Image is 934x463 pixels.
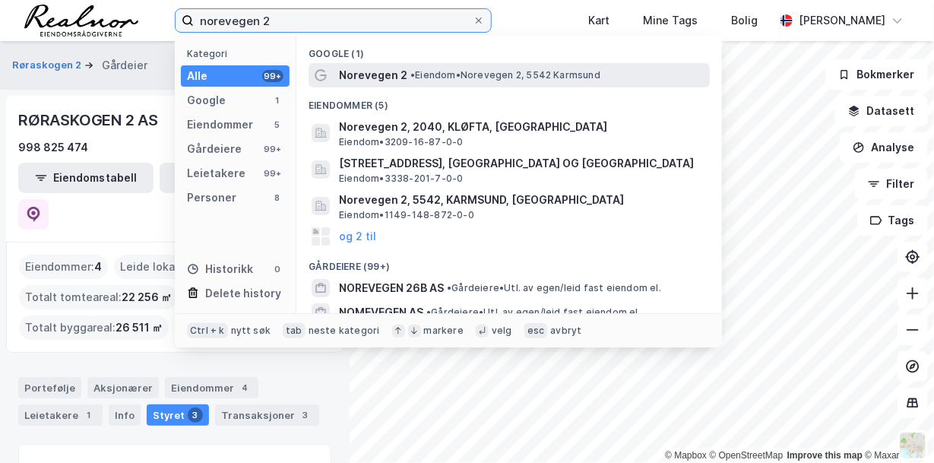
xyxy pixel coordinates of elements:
[855,169,928,199] button: Filter
[858,390,934,463] iframe: Chat Widget
[298,408,313,423] div: 3
[857,205,928,236] button: Tags
[19,285,178,309] div: Totalt tomteareal :
[858,390,934,463] div: Kontrollprogram for chat
[296,36,722,63] div: Google (1)
[339,118,704,136] span: Norevegen 2, 2040, KLØFTA, [GEOGRAPHIC_DATA]
[339,136,463,148] span: Eiendom • 3209-16-87-0-0
[271,119,283,131] div: 5
[271,192,283,204] div: 8
[710,450,784,461] a: OpenStreetMap
[109,404,141,426] div: Info
[426,306,431,318] span: •
[18,163,154,193] button: Eiendomstabell
[102,56,147,75] div: Gårdeier
[424,325,464,337] div: markere
[231,325,271,337] div: nytt søk
[339,303,423,322] span: NOMEVEGEN AS
[339,209,474,221] span: Eiendom • 1149-148-872-0-0
[825,59,928,90] button: Bokmerker
[87,377,159,398] div: Aksjonærer
[271,94,283,106] div: 1
[116,319,163,337] span: 26 511 ㎡
[447,282,451,293] span: •
[262,167,283,179] div: 99+
[643,11,698,30] div: Mine Tags
[492,325,512,337] div: velg
[187,67,207,85] div: Alle
[524,323,548,338] div: esc
[187,323,228,338] div: Ctrl + k
[24,5,138,36] img: realnor-logo.934646d98de889bb5806.png
[410,69,600,81] span: Eiendom • Norevegen 2, 5542 Karmsund
[339,191,704,209] span: Norevegen 2, 5542, KARMSUND, [GEOGRAPHIC_DATA]
[18,404,103,426] div: Leietakere
[271,263,283,275] div: 0
[447,282,661,294] span: Gårdeiere • Utl. av egen/leid fast eiendom el.
[187,91,226,109] div: Google
[18,377,81,398] div: Portefølje
[187,164,245,182] div: Leietakere
[147,404,209,426] div: Styret
[122,288,172,306] span: 22 256 ㎡
[18,108,161,132] div: RØRASKOGEN 2 AS
[296,87,722,115] div: Eiendommer (5)
[19,255,108,279] div: Eiendommer :
[262,143,283,155] div: 99+
[835,96,928,126] button: Datasett
[215,404,319,426] div: Transaksjoner
[81,408,97,423] div: 1
[283,323,306,338] div: tab
[187,116,253,134] div: Eiendommer
[188,408,203,423] div: 3
[339,66,407,84] span: Norevegen 2
[339,227,376,246] button: og 2 til
[731,11,758,30] div: Bolig
[94,258,102,276] span: 4
[165,377,258,398] div: Eiendommer
[410,69,415,81] span: •
[309,325,380,337] div: neste kategori
[187,48,290,59] div: Kategori
[550,325,581,337] div: avbryt
[588,11,609,30] div: Kart
[18,138,88,157] div: 998 825 474
[114,255,222,279] div: Leide lokasjoner :
[205,284,281,303] div: Delete history
[187,260,253,278] div: Historikk
[237,380,252,395] div: 4
[665,450,707,461] a: Mapbox
[787,450,863,461] a: Improve this map
[339,173,463,185] span: Eiendom • 3338-201-7-0-0
[840,132,928,163] button: Analyse
[12,58,84,73] button: Røraskogen 2
[194,9,473,32] input: Søk på adresse, matrikkel, gårdeiere, leietakere eller personer
[339,279,444,297] span: NOREVEGEN 26B AS
[19,316,169,340] div: Totalt byggareal :
[262,70,283,82] div: 99+
[296,249,722,276] div: Gårdeiere (99+)
[799,11,885,30] div: [PERSON_NAME]
[187,189,236,207] div: Personer
[426,306,641,319] span: Gårdeiere • Utl. av egen/leid fast eiendom el.
[187,140,242,158] div: Gårdeiere
[160,163,295,193] button: Leietakertabell
[339,154,704,173] span: [STREET_ADDRESS], [GEOGRAPHIC_DATA] OG [GEOGRAPHIC_DATA]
